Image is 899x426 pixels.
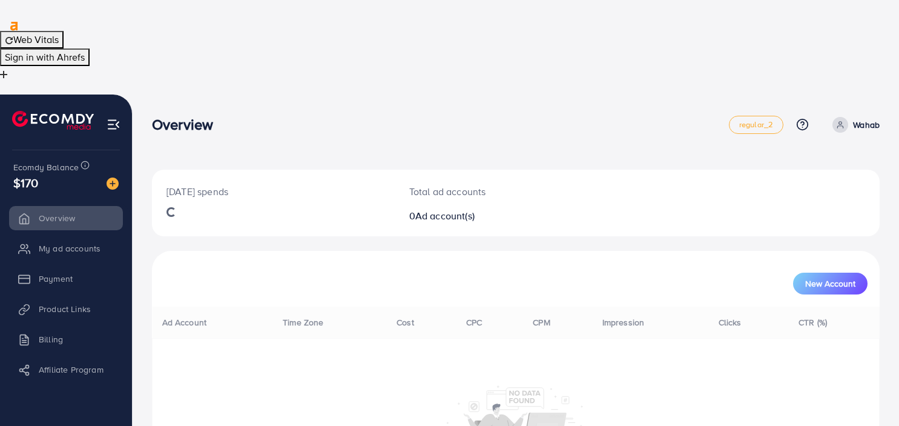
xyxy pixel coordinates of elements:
[13,33,59,46] span: Web Vitals
[805,279,855,288] span: New Account
[13,174,39,191] span: $170
[107,178,119,190] img: image
[12,111,94,130] img: logo
[415,209,475,222] span: Ad account(s)
[152,116,223,133] h3: Overview
[13,161,79,173] span: Ecomdy Balance
[409,184,562,199] p: Total ad accounts
[793,273,868,295] button: New Account
[729,116,783,134] a: regular_2
[739,121,773,128] span: regular_2
[166,184,380,199] p: [DATE] spends
[5,50,85,64] span: Sign in with Ahrefs
[107,118,120,131] img: menu
[828,117,880,133] a: Wahab
[853,118,880,132] p: Wahab
[409,210,562,222] h2: 0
